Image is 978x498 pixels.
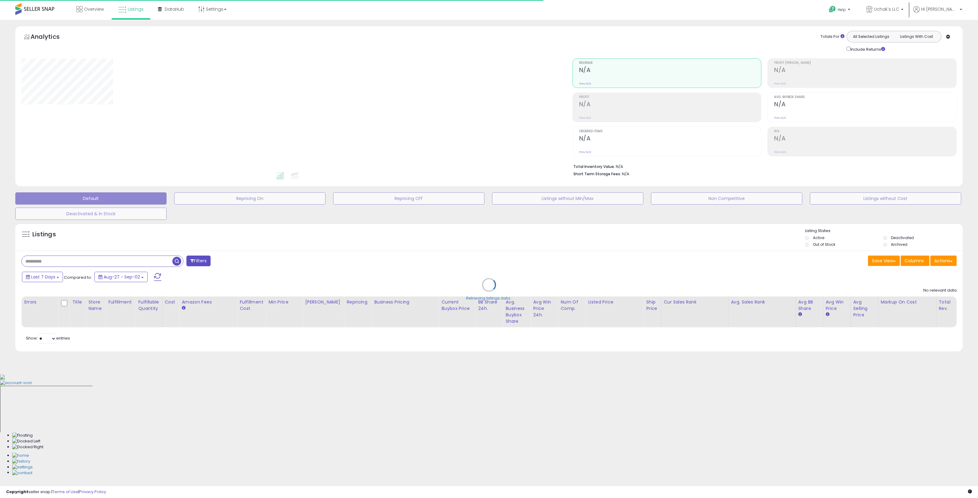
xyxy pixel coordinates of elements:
[622,171,629,177] span: N/A
[12,453,29,459] img: Home
[579,96,761,99] span: Profit
[774,61,956,65] span: Profit [PERSON_NAME]
[848,33,894,41] button: All Selected Listings
[774,101,956,109] h2: N/A
[774,96,956,99] span: Avg. Buybox Share
[12,444,43,450] img: Docked Right
[12,438,40,444] img: Docked Left
[12,459,30,464] img: History
[821,34,844,40] div: Totals For
[174,192,325,205] button: Repricing On
[824,1,856,20] a: Help
[466,296,512,301] div: Retrieving listings data..
[165,6,184,12] span: DataHub
[333,192,484,205] button: Repricing Off
[579,61,761,65] span: Revenue
[492,192,643,205] button: Listings without Min/Max
[774,150,786,154] small: Prev: N/A
[894,33,939,41] button: Listings With Cost
[579,82,591,85] small: Prev: N/A
[12,470,32,476] img: Contact
[573,171,621,176] b: Short Term Storage Fees:
[842,45,892,52] div: Include Returns
[810,192,961,205] button: Listings without Cost
[874,6,899,12] span: Uchak's LLC
[31,32,72,42] h5: Analytics
[829,5,836,13] i: Get Help
[774,82,786,85] small: Prev: N/A
[579,116,591,120] small: Prev: N/A
[84,6,104,12] span: Overview
[579,101,761,109] h2: N/A
[838,7,846,12] span: Help
[579,130,761,133] span: Ordered Items
[12,464,33,470] img: Settings
[579,150,591,154] small: Prev: N/A
[15,192,167,205] button: Default
[774,135,956,143] h2: N/A
[774,130,956,133] span: ROI
[579,67,761,75] h2: N/A
[913,6,962,20] a: Hi [PERSON_NAME]
[774,116,786,120] small: Prev: N/A
[573,162,952,170] li: N/A
[573,164,615,169] b: Total Inventory Value:
[12,433,33,438] img: Floating
[15,208,167,220] button: Deactivated & In Stock
[651,192,802,205] button: Non Competitive
[579,135,761,143] h2: N/A
[128,6,144,12] span: Listings
[774,67,956,75] h2: N/A
[921,6,958,12] span: Hi [PERSON_NAME]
